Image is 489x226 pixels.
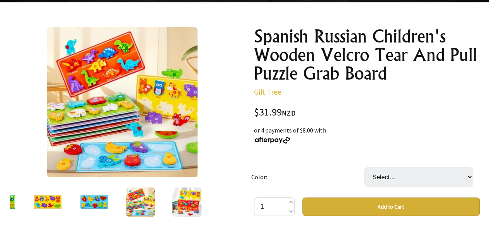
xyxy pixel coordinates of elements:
[282,109,296,117] span: NZD
[79,187,109,217] img: Spanish Russian Children's Wooden Velcro Tear And Pull Puzzle Grab Board
[254,126,480,144] div: or 4 payments of $8.00 with
[172,187,201,217] img: Spanish Russian Children's Wooden Velcro Tear And Pull Puzzle Grab Board
[254,137,291,144] img: Afterpay
[126,187,155,217] img: Spanish Russian Children's Wooden Velcro Tear And Pull Puzzle Grab Board
[254,87,281,97] a: Gift Tree
[47,27,198,177] img: Spanish Russian Children's Wooden Velcro Tear And Pull Puzzle Grab Board
[254,27,480,83] h1: Spanish Russian Children's Wooden Velcro Tear And Pull Puzzle Grab Board
[302,197,480,216] button: Add to Cart
[251,156,364,197] td: Color:
[33,187,62,217] img: Spanish Russian Children's Wooden Velcro Tear And Pull Puzzle Grab Board
[254,107,480,118] div: $31.99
